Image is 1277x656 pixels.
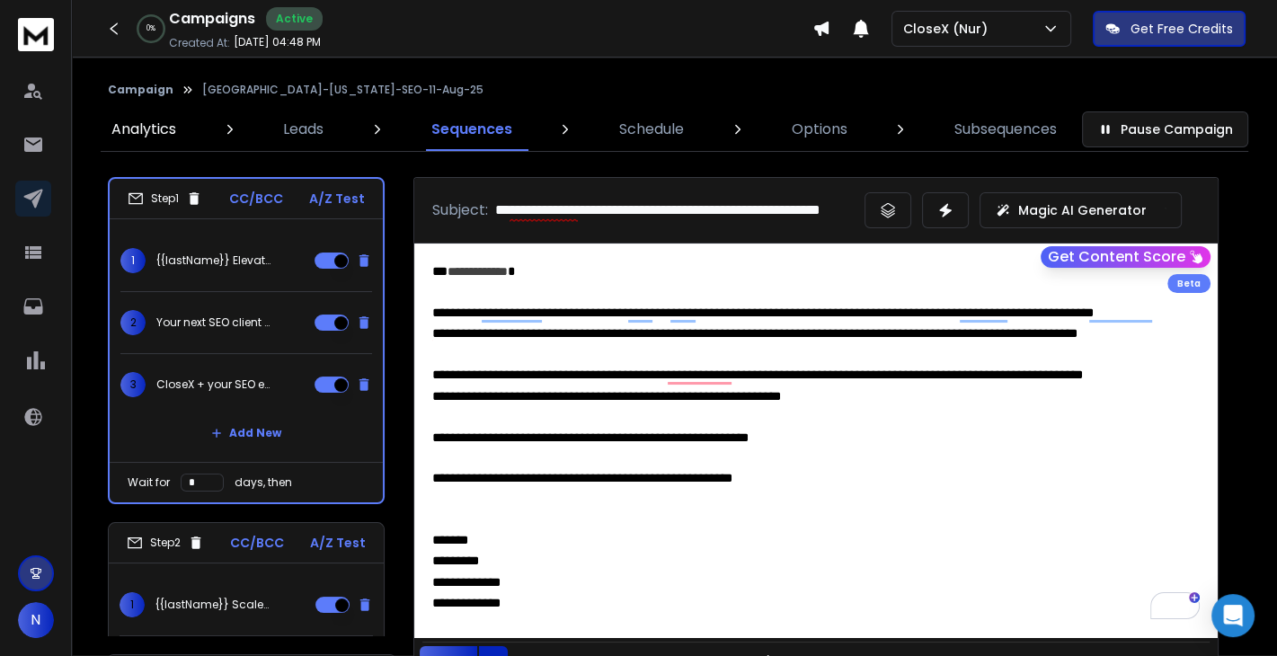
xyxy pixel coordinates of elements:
a: Options [781,108,858,151]
p: Sequences [431,119,512,140]
p: days, then [235,475,292,490]
img: logo [18,18,54,51]
div: Beta [1167,274,1210,293]
a: Analytics [101,108,187,151]
div: Domain Overview [68,106,161,118]
div: To enrich screen reader interactions, please activate Accessibility in Grammarly extension settings [414,244,1218,637]
span: 1 [120,592,145,617]
img: logo_orange.svg [29,29,43,43]
button: Campaign [108,83,173,97]
p: Options [792,119,847,140]
p: CC/BCC [229,190,283,208]
p: Subject: [432,199,488,221]
span: 3 [120,372,146,397]
button: Get Free Credits [1093,11,1246,47]
span: 1 [120,248,146,273]
img: website_grey.svg [29,47,43,61]
p: Wait for [128,475,170,490]
span: 2 [120,310,146,335]
div: Active [266,7,323,31]
p: Subsequences [954,119,1057,140]
div: Step 1 [128,191,202,207]
button: Pause Campaign [1082,111,1248,147]
p: [DATE] 04:48 PM [234,35,321,49]
p: CC/BCC [230,534,284,552]
a: Schedule [608,108,695,151]
a: Leads [272,108,334,151]
p: Leads [283,119,324,140]
p: CloseX (Nur) [903,20,995,38]
p: {{lastName}} Elevate Your SEO Client Acquisition with CloseX [156,253,271,268]
a: Subsequences [944,108,1068,151]
li: Step1CC/BCCA/Z Test1{{lastName}} Elevate Your SEO Client Acquisition with CloseX2Your next SEO cl... [108,177,385,504]
div: Domain: [URL] [47,47,128,61]
button: Magic AI Generator [980,192,1182,228]
button: N [18,602,54,638]
a: Sequences [421,108,523,151]
p: A/Z Test [309,190,365,208]
p: Analytics [111,119,176,140]
p: Magic AI Generator [1018,201,1147,219]
p: Schedule [619,119,684,140]
button: Add New [197,415,296,451]
p: Created At: [169,36,230,50]
p: Get Free Credits [1131,20,1233,38]
button: Get Content Score [1041,246,1210,268]
div: Step 2 [127,535,204,551]
div: Open Intercom Messenger [1211,594,1255,637]
p: 0 % [146,23,155,34]
p: A/Z Test [310,534,366,552]
p: CloseX + your SEO expertise = more clients [156,377,271,392]
div: Keywords by Traffic [199,106,303,118]
p: [GEOGRAPHIC_DATA]-[US_STATE]-SEO-11-Aug-25 [202,83,483,97]
p: Your next SEO client could be closer than you think, {{lastName}} [156,315,271,330]
img: tab_domain_overview_orange.svg [49,104,63,119]
h1: Campaigns [169,8,255,30]
div: v 4.0.22 [50,29,88,43]
img: tab_keywords_by_traffic_grey.svg [179,104,193,119]
p: {{lastName}} Scale Your SEO Agency’s Growth with Automation [155,598,270,612]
